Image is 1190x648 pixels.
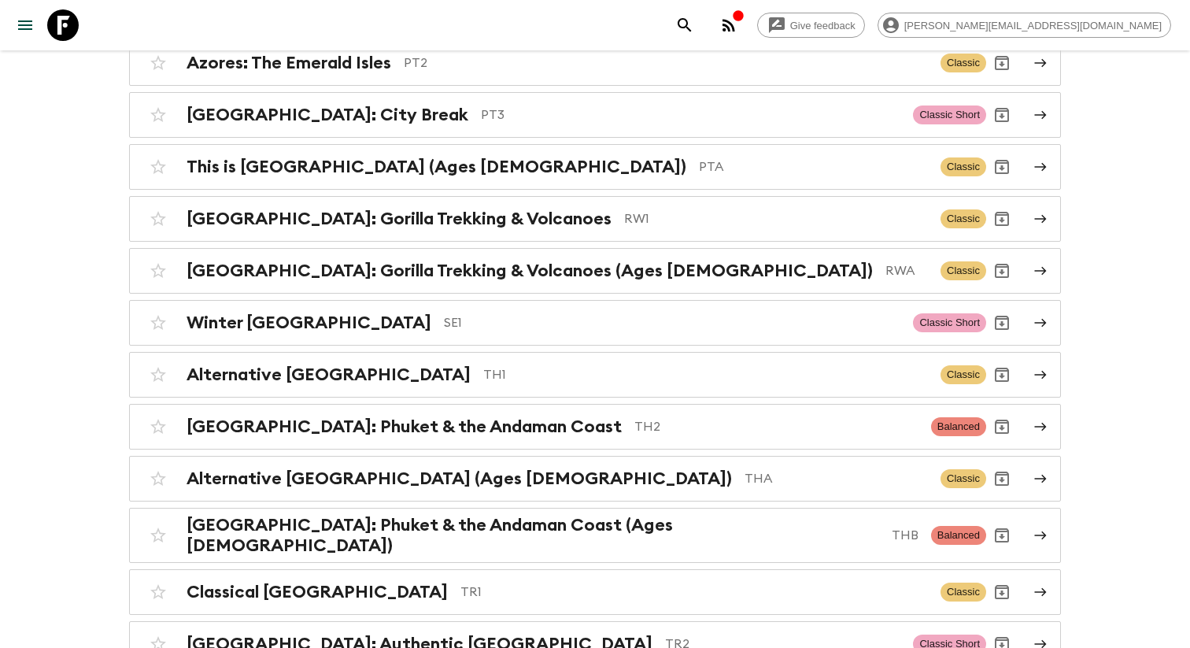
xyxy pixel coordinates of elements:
[986,203,1018,235] button: Archive
[941,469,986,488] span: Classic
[187,209,612,229] h2: [GEOGRAPHIC_DATA]: Gorilla Trekking & Volcanoes
[782,20,864,31] span: Give feedback
[624,209,928,228] p: RW1
[745,469,928,488] p: THA
[986,151,1018,183] button: Archive
[9,9,41,41] button: menu
[986,520,1018,551] button: Archive
[187,157,686,177] h2: This is [GEOGRAPHIC_DATA] (Ages [DEMOGRAPHIC_DATA])
[878,13,1171,38] div: [PERSON_NAME][EMAIL_ADDRESS][DOMAIN_NAME]
[129,300,1061,346] a: Winter [GEOGRAPHIC_DATA]SE1Classic ShortArchive
[941,54,986,72] span: Classic
[187,313,431,333] h2: Winter [GEOGRAPHIC_DATA]
[931,417,986,436] span: Balanced
[460,583,928,602] p: TR1
[444,313,900,332] p: SE1
[481,106,900,124] p: PT3
[986,463,1018,494] button: Archive
[986,359,1018,391] button: Archive
[129,248,1061,294] a: [GEOGRAPHIC_DATA]: Gorilla Trekking & Volcanoes (Ages [DEMOGRAPHIC_DATA])RWAClassicArchive
[483,365,928,384] p: TH1
[941,261,986,280] span: Classic
[129,404,1061,450] a: [GEOGRAPHIC_DATA]: Phuket & the Andaman CoastTH2BalancedArchive
[187,582,448,602] h2: Classical [GEOGRAPHIC_DATA]
[986,255,1018,287] button: Archive
[129,352,1061,398] a: Alternative [GEOGRAPHIC_DATA]TH1ClassicArchive
[129,144,1061,190] a: This is [GEOGRAPHIC_DATA] (Ages [DEMOGRAPHIC_DATA])PTAClassicArchive
[129,456,1061,502] a: Alternative [GEOGRAPHIC_DATA] (Ages [DEMOGRAPHIC_DATA])THAClassicArchive
[187,105,468,125] h2: [GEOGRAPHIC_DATA]: City Break
[986,47,1018,79] button: Archive
[913,106,986,124] span: Classic Short
[941,157,986,176] span: Classic
[187,261,873,281] h2: [GEOGRAPHIC_DATA]: Gorilla Trekking & Volcanoes (Ages [DEMOGRAPHIC_DATA])
[129,569,1061,615] a: Classical [GEOGRAPHIC_DATA]TR1ClassicArchive
[187,468,732,489] h2: Alternative [GEOGRAPHIC_DATA] (Ages [DEMOGRAPHIC_DATA])
[129,196,1061,242] a: [GEOGRAPHIC_DATA]: Gorilla Trekking & VolcanoesRW1ClassicArchive
[129,508,1061,563] a: [GEOGRAPHIC_DATA]: Phuket & the Andaman Coast (Ages [DEMOGRAPHIC_DATA])THBBalancedArchive
[404,54,928,72] p: PT2
[634,417,918,436] p: TH2
[187,515,879,556] h2: [GEOGRAPHIC_DATA]: Phuket & the Andaman Coast (Ages [DEMOGRAPHIC_DATA])
[187,365,471,385] h2: Alternative [GEOGRAPHIC_DATA]
[885,261,928,280] p: RWA
[669,9,700,41] button: search adventures
[757,13,865,38] a: Give feedback
[986,576,1018,608] button: Archive
[699,157,928,176] p: PTA
[187,417,622,437] h2: [GEOGRAPHIC_DATA]: Phuket & the Andaman Coast
[986,307,1018,339] button: Archive
[931,526,986,545] span: Balanced
[941,209,986,228] span: Classic
[986,411,1018,442] button: Archive
[129,40,1061,86] a: Azores: The Emerald IslesPT2ClassicArchive
[892,526,918,545] p: THB
[896,20,1170,31] span: [PERSON_NAME][EMAIL_ADDRESS][DOMAIN_NAME]
[941,583,986,602] span: Classic
[187,53,391,73] h2: Azores: The Emerald Isles
[986,99,1018,131] button: Archive
[129,92,1061,138] a: [GEOGRAPHIC_DATA]: City BreakPT3Classic ShortArchive
[941,365,986,384] span: Classic
[913,313,986,332] span: Classic Short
